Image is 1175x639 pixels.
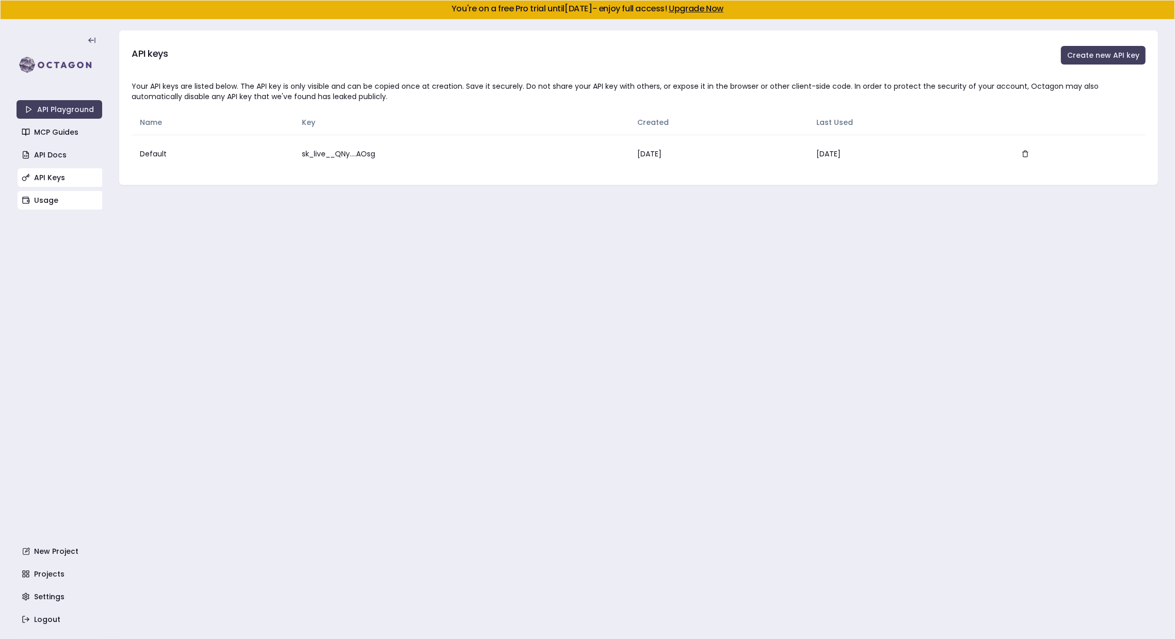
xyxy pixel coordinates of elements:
[808,135,1007,172] td: [DATE]
[9,5,1166,13] h5: You're on a free Pro trial until [DATE] - enjoy full access!
[132,46,168,61] h3: API keys
[18,146,103,164] a: API Docs
[18,587,103,606] a: Settings
[18,542,103,561] a: New Project
[18,610,103,629] a: Logout
[18,191,103,210] a: Usage
[17,100,102,119] a: API Playground
[294,110,629,135] th: Key
[132,135,294,172] td: Default
[669,3,723,14] a: Upgrade Now
[132,110,294,135] th: Name
[294,135,629,172] td: sk_live__QNy....AOsg
[1061,46,1146,65] button: Create new API key
[132,81,1146,102] div: Your API keys are listed below. The API key is only visible and can be copied once at creation. S...
[629,110,808,135] th: Created
[18,168,103,187] a: API Keys
[808,110,1007,135] th: Last Used
[629,135,808,172] td: [DATE]
[17,55,102,75] img: logo-rect-yK7x_WSZ.svg
[18,123,103,141] a: MCP Guides
[18,565,103,583] a: Projects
